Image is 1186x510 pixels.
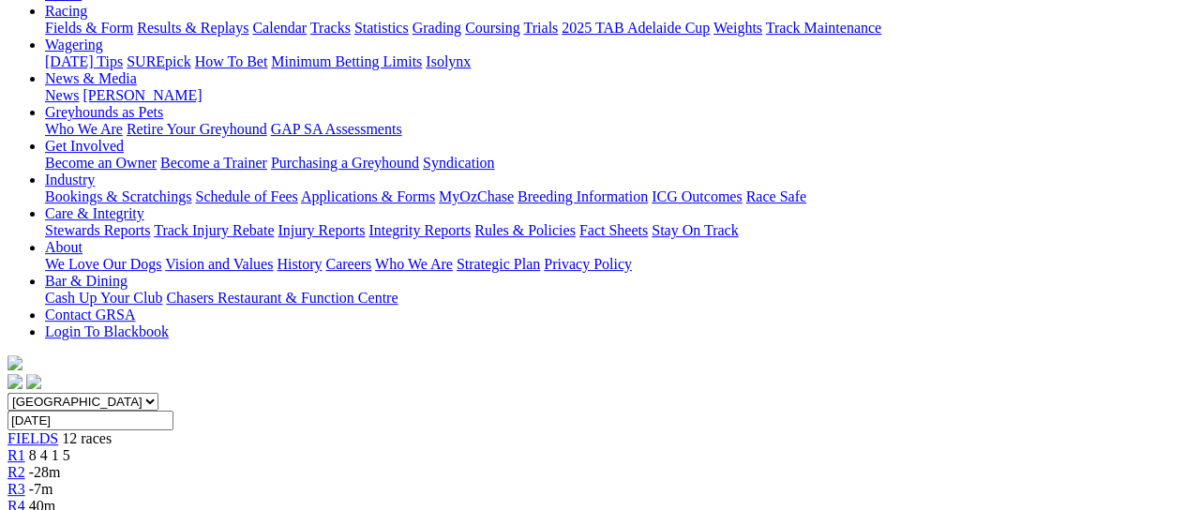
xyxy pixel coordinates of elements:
div: News & Media [45,87,1178,104]
a: ICG Outcomes [652,188,742,204]
a: Weights [713,20,762,36]
a: Track Maintenance [766,20,881,36]
a: Become an Owner [45,155,157,171]
a: 2025 TAB Adelaide Cup [562,20,710,36]
div: Care & Integrity [45,222,1178,239]
a: Applications & Forms [301,188,435,204]
a: Bookings & Scratchings [45,188,191,204]
a: [DATE] Tips [45,53,123,69]
div: Bar & Dining [45,290,1178,307]
a: Tracks [310,20,351,36]
a: Race Safe [745,188,805,204]
a: Cash Up Your Club [45,290,162,306]
a: Vision and Values [165,256,273,272]
a: We Love Our Dogs [45,256,161,272]
a: Purchasing a Greyhound [271,155,419,171]
a: Fields & Form [45,20,133,36]
a: Injury Reports [278,222,365,238]
div: Racing [45,20,1178,37]
a: Rules & Policies [474,222,576,238]
div: About [45,256,1178,273]
a: R1 [8,447,25,463]
a: MyOzChase [439,188,514,204]
a: Results & Replays [137,20,248,36]
a: Grading [413,20,461,36]
a: Isolynx [426,53,471,69]
a: About [45,239,83,255]
a: Become a Trainer [160,155,267,171]
span: 12 races [62,430,112,446]
a: Strategic Plan [457,256,540,272]
a: R3 [8,481,25,497]
span: -28m [29,464,61,480]
div: Wagering [45,53,1178,70]
a: News & Media [45,70,137,86]
a: [PERSON_NAME] [83,87,202,103]
a: Contact GRSA [45,307,135,322]
a: Breeding Information [518,188,648,204]
a: R2 [8,464,25,480]
a: Coursing [465,20,520,36]
a: Racing [45,3,87,19]
img: logo-grsa-white.png [8,355,23,370]
a: Statistics [354,20,409,36]
a: Calendar [252,20,307,36]
a: Syndication [423,155,494,171]
a: Schedule of Fees [195,188,297,204]
div: Industry [45,188,1178,205]
img: facebook.svg [8,374,23,389]
a: Get Involved [45,138,124,154]
a: Stewards Reports [45,222,150,238]
img: twitter.svg [26,374,41,389]
a: Fact Sheets [579,222,648,238]
a: Trials [523,20,558,36]
a: Careers [325,256,371,272]
a: GAP SA Assessments [271,121,402,137]
a: FIELDS [8,430,58,446]
a: Who We Are [375,256,453,272]
a: Privacy Policy [544,256,632,272]
a: History [277,256,322,272]
a: News [45,87,79,103]
a: Greyhounds as Pets [45,104,163,120]
a: Who We Are [45,121,123,137]
a: Retire Your Greyhound [127,121,267,137]
span: 8 4 1 5 [29,447,70,463]
a: Industry [45,172,95,187]
a: Chasers Restaurant & Function Centre [166,290,398,306]
a: Wagering [45,37,103,52]
a: Integrity Reports [368,222,471,238]
a: Stay On Track [652,222,738,238]
a: Track Injury Rebate [154,222,274,238]
span: -7m [29,481,53,497]
input: Select date [8,411,173,430]
a: Care & Integrity [45,205,144,221]
div: Greyhounds as Pets [45,121,1178,138]
a: SUREpick [127,53,190,69]
a: How To Bet [195,53,268,69]
a: Minimum Betting Limits [271,53,422,69]
a: Login To Blackbook [45,323,169,339]
div: Get Involved [45,155,1178,172]
a: Bar & Dining [45,273,128,289]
